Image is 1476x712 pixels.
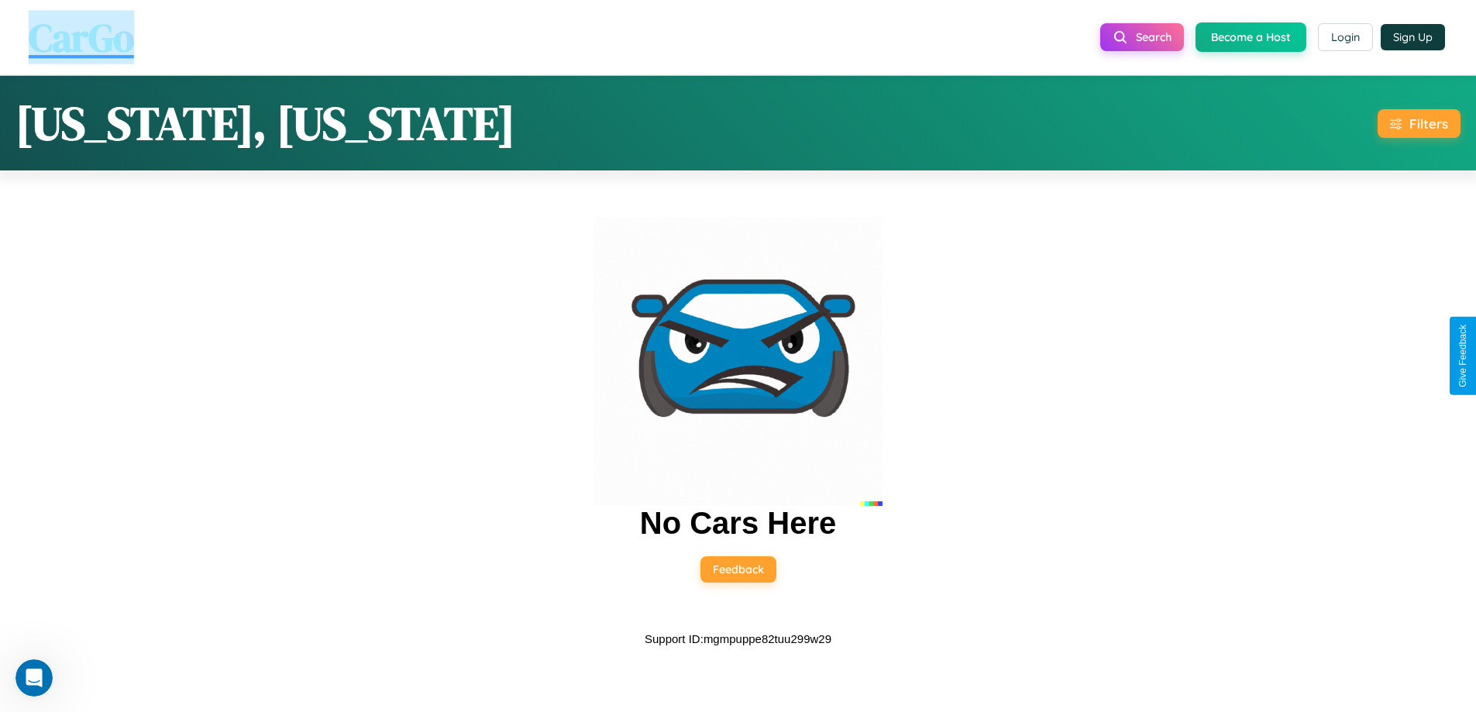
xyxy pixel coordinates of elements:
[1318,23,1373,51] button: Login
[1457,325,1468,387] div: Give Feedback
[645,628,831,649] p: Support ID: mgmpuppe82tuu299w29
[15,659,53,697] iframe: Intercom live chat
[1378,109,1461,138] button: Filters
[640,506,836,541] h2: No Cars Here
[700,556,776,583] button: Feedback
[29,10,134,64] span: CarGo
[1136,30,1172,44] span: Search
[15,91,515,155] h1: [US_STATE], [US_STATE]
[593,217,883,506] img: car
[1409,115,1448,132] div: Filters
[1196,22,1306,52] button: Become a Host
[1381,24,1445,50] button: Sign Up
[1100,23,1184,51] button: Search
